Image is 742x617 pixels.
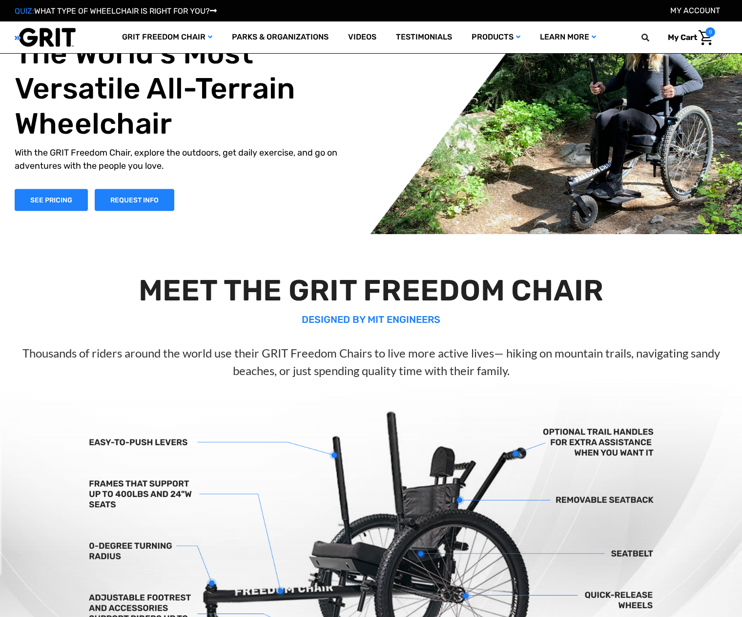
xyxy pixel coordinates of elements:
[19,344,723,379] p: Thousands of riders around the world use their GRIT Freedom Chairs to live more active lives— hik...
[112,21,222,53] a: GRIT Freedom Chair
[699,30,713,45] img: Cart
[705,27,715,37] span: 0
[646,27,660,48] input: Search
[222,21,338,53] a: Parks & Organizations
[19,273,723,308] h2: MEET THE GRIT FREEDOM CHAIR
[19,312,723,327] p: DESIGNED BY MIT ENGINEERS
[660,27,715,48] a: Cart with 0 items
[462,21,530,53] a: Products
[338,21,386,53] a: Videos
[386,21,462,53] a: Testimonials
[15,36,359,141] h1: The World's Most Versatile All-Terrain Wheelchair
[15,27,76,47] img: GRIT All-Terrain Wheelchair and Mobility Equipment
[670,6,720,15] a: Account
[95,189,174,211] a: Slide number 1, Request Information
[15,6,34,16] span: QUIZ:
[15,146,359,172] p: With the GRIT Freedom Chair, explore the outdoors, get daily exercise, and go on adventures with ...
[15,189,88,211] a: Shop Now
[15,6,217,16] a: QUIZ:WHAT TYPE OF WHEELCHAIR IS RIGHT FOR YOU?
[668,33,697,42] span: My Cart
[530,21,606,53] a: Learn More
